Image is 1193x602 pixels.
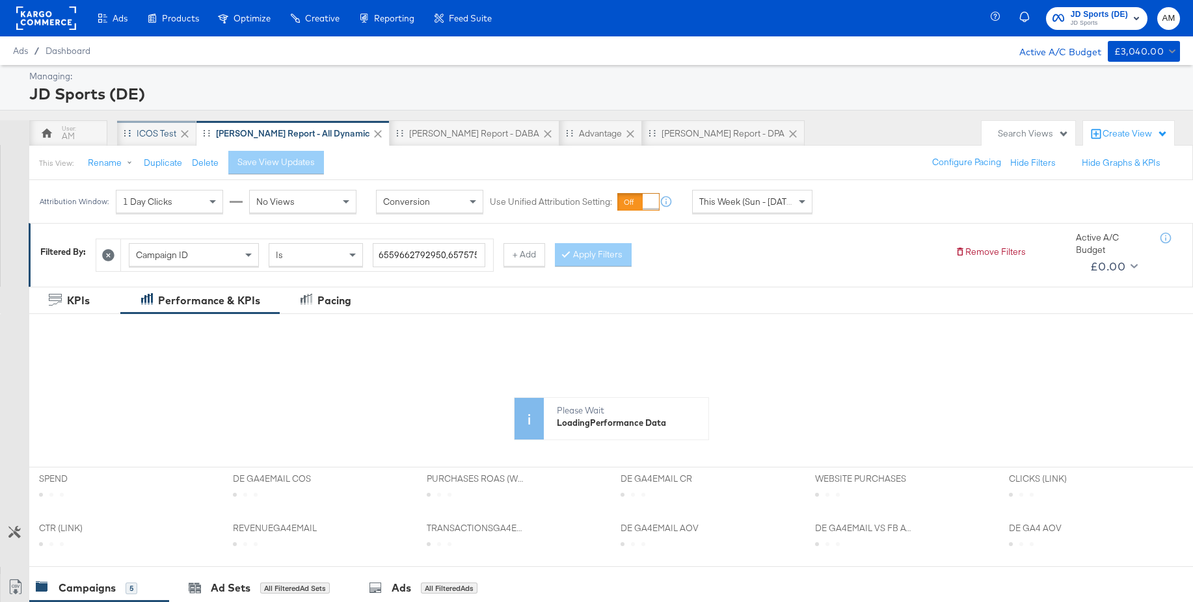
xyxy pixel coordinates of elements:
div: JD Sports (DE) [29,83,1177,105]
div: This View: [39,158,74,168]
div: Drag to reorder tab [649,129,656,137]
div: Drag to reorder tab [396,129,403,137]
input: Enter a search term [373,243,485,267]
button: £0.00 [1085,256,1140,277]
button: Delete [192,157,219,169]
span: Creative [305,13,340,23]
button: Remove Filters [955,246,1026,258]
div: Ads [392,581,411,595]
label: Use Unified Attribution Setting: [490,196,612,208]
span: Ads [13,46,28,56]
div: Drag to reorder tab [566,129,573,137]
div: iCOS Test [137,127,176,140]
div: Attribution Window: [39,197,109,206]
span: This Week (Sun - [DATE]) [699,196,797,207]
div: [PERSON_NAME] Report - All Dynamic [216,127,369,140]
div: KPIs [67,293,90,308]
a: Dashboard [46,46,90,56]
div: Campaigns [59,581,116,595]
div: £0.00 [1090,257,1125,276]
div: Drag to reorder tab [203,129,210,137]
div: Advantage [579,127,622,140]
div: [PERSON_NAME] Report - DPA [662,127,784,140]
button: + Add [503,243,545,267]
div: 5 [126,582,137,594]
button: Duplicate [144,157,182,169]
button: Configure Pacing [923,151,1010,174]
div: Drag to reorder tab [124,129,131,137]
span: Ads [113,13,127,23]
span: Feed Suite [449,13,492,23]
span: Optimize [234,13,271,23]
div: £3,040.00 [1114,44,1164,60]
div: Search Views [998,127,1069,140]
span: No Views [256,196,295,207]
span: AM [1162,11,1175,26]
button: Hide Graphs & KPIs [1082,157,1160,169]
div: Managing: [29,70,1177,83]
div: All Filtered Ads [421,582,477,594]
div: Pacing [317,293,351,308]
div: Performance & KPIs [158,293,260,308]
button: JD Sports (DE)JD Sports [1046,7,1147,30]
button: £3,040.00 [1108,41,1180,62]
span: JD Sports (DE) [1071,8,1128,21]
span: Products [162,13,199,23]
span: JD Sports [1071,18,1128,29]
button: Rename [79,151,146,175]
div: AM [62,130,75,142]
div: Filtered By: [40,246,86,258]
button: AM [1157,7,1180,30]
div: Active A/C Budget [1006,41,1101,60]
span: Campaign ID [136,249,188,261]
div: [PERSON_NAME] Report - DABA [409,127,539,140]
div: Ad Sets [211,581,250,595]
div: Create View [1103,127,1168,140]
span: Conversion [383,196,430,207]
span: Is [276,249,283,261]
span: Reporting [374,13,414,23]
div: All Filtered Ad Sets [260,582,330,594]
span: / [28,46,46,56]
span: 1 Day Clicks [123,196,172,207]
button: Hide Filters [1010,157,1056,169]
div: Active A/C Budget [1076,231,1147,255]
